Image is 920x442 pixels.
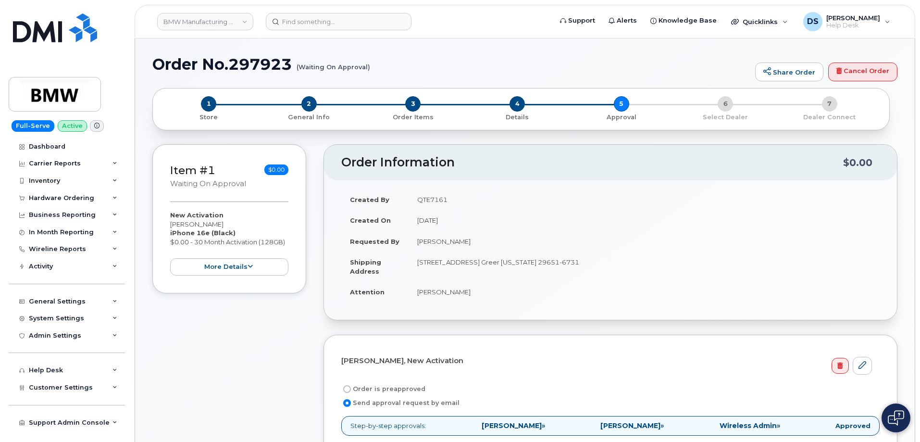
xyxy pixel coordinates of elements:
p: Details [469,113,566,122]
p: Step-by-step approvals: [341,416,880,436]
strong: Created On [350,216,391,224]
strong: [PERSON_NAME] [600,421,660,430]
span: » [482,422,545,429]
input: Order is preapproved [343,385,351,393]
strong: Attention [350,288,385,296]
a: Cancel Order [828,63,897,82]
td: [STREET_ADDRESS] Greer [US_STATE] 29651-6731 [409,252,880,281]
label: Send approval request by email [341,397,460,409]
p: Order Items [365,113,461,122]
td: [PERSON_NAME] [409,281,880,303]
a: 4 Details [465,112,570,122]
a: Share Order [755,63,823,82]
strong: iPhone 16e (Black) [170,229,236,237]
img: Open chat [888,410,904,426]
a: 3 Order Items [361,112,465,122]
label: Order is preapproved [341,383,425,395]
h2: Order Information [341,156,843,169]
input: Send approval request by email [343,399,351,407]
strong: [PERSON_NAME] [482,421,542,430]
div: [PERSON_NAME] $0.00 - 30 Month Activation (128GB) [170,211,288,276]
strong: Wireless Admin [720,421,777,430]
td: [PERSON_NAME] [409,231,880,252]
span: 2 [301,96,317,112]
span: » [720,422,780,429]
span: $0.00 [264,164,288,175]
p: Store [164,113,253,122]
strong: Shipping Address [350,258,381,275]
td: [DATE] [409,210,880,231]
strong: Requested By [350,238,399,245]
span: 4 [510,96,525,112]
span: 3 [405,96,421,112]
small: (Waiting On Approval) [297,56,370,71]
small: Waiting On Approval [170,179,246,188]
span: » [600,422,664,429]
p: General Info [261,113,358,122]
h4: [PERSON_NAME], New Activation [341,357,872,365]
a: 1 Store [161,112,257,122]
a: 2 General Info [257,112,361,122]
strong: Approved [835,421,870,430]
a: Item #1 [170,164,215,177]
h1: Order No.297923 [152,56,750,73]
button: more details [170,258,288,276]
span: 1 [201,96,216,112]
div: $0.00 [843,153,872,172]
td: QTE7161 [409,189,880,210]
strong: New Activation [170,211,224,219]
strong: Created By [350,196,389,203]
